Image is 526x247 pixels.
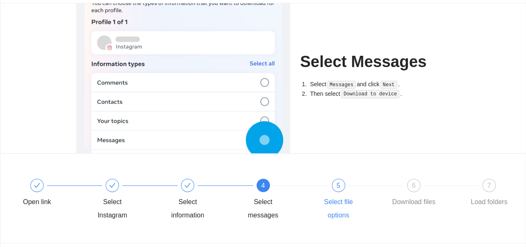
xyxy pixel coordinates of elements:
span: 7 [487,182,491,189]
div: Load folders [471,195,507,209]
span: check [34,182,40,189]
span: 4 [261,182,265,189]
li: Select and click . [309,80,450,89]
div: 7Load folders [465,179,513,209]
span: check [184,182,191,189]
div: Select Instagram [88,195,136,222]
div: Open link [13,179,88,209]
code: Next [380,81,397,89]
div: Select information [163,195,212,222]
div: Select file options [314,195,363,222]
div: Select information [163,179,239,222]
div: Download files [392,195,435,209]
li: Then select . [309,89,450,99]
code: Messages [327,81,356,89]
div: Open link [23,195,51,209]
span: 5 [336,182,340,189]
span: check [109,182,116,189]
div: 4Select messages [239,179,314,222]
div: 6Download files [390,179,465,209]
div: Select messages [239,195,287,222]
div: 5Select file options [314,179,390,222]
div: Select Instagram [88,179,163,222]
code: Download to device [341,90,399,98]
span: 6 [412,182,415,189]
h1: Select Messages [300,52,450,72]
